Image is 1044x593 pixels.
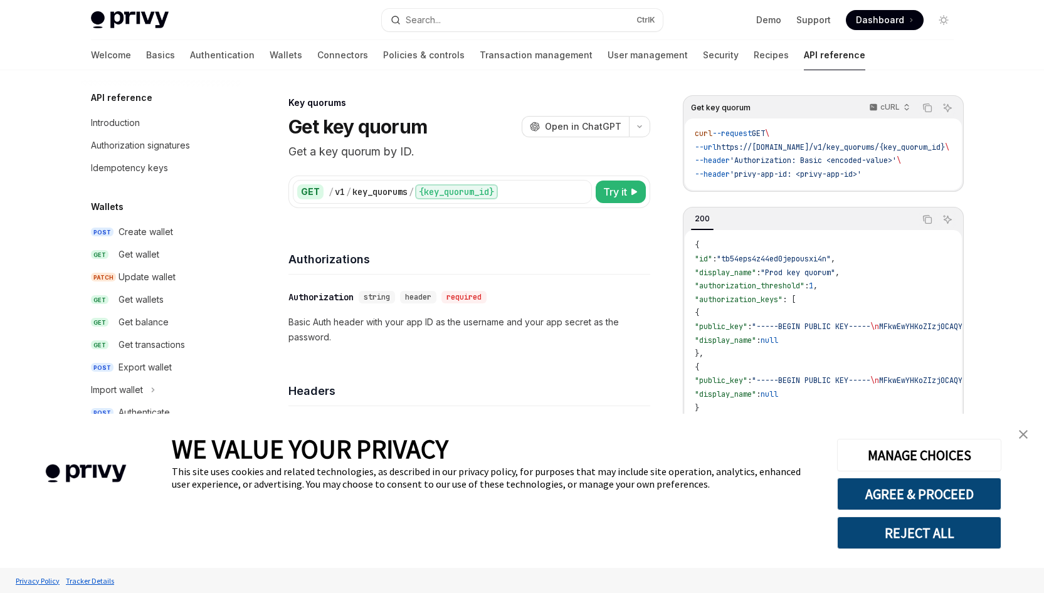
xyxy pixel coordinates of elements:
a: Authorization signatures [81,134,241,157]
button: Copy the contents from the code block [919,100,936,116]
span: POST [91,363,113,372]
div: Update wallet [119,270,176,285]
span: Dashboard [856,14,904,26]
span: \ [765,129,769,139]
span: WE VALUE YOUR PRIVACY [172,433,448,465]
div: Search... [406,13,441,28]
img: company logo [19,446,153,501]
a: GETGet wallets [81,288,241,311]
span: https://[DOMAIN_NAME]/v1/key_quorums/{key_quorum_id} [717,142,945,152]
div: / [409,186,414,198]
div: Introduction [91,115,140,130]
span: PATCH [91,273,116,282]
span: GET [91,250,108,260]
span: "authorization_threshold" [695,281,804,291]
span: Open in ChatGPT [545,120,621,133]
span: "display_name" [695,389,756,399]
span: : [712,254,717,264]
span: : [747,375,752,386]
span: { [695,308,699,318]
span: \n [870,375,879,386]
span: "authorization_keys" [695,295,783,305]
span: , [831,254,835,264]
span: : [756,389,761,399]
div: / [329,186,334,198]
button: Copy the contents from the code block [919,211,936,228]
a: GETGet transactions [81,333,241,356]
span: Try it [603,184,627,199]
span: --request [712,129,752,139]
p: Basic Auth header with your app ID as the username and your app secret as the password. [288,315,650,345]
a: Connectors [317,40,368,70]
img: close banner [1019,430,1028,439]
div: required [441,291,487,303]
span: \n [870,322,879,332]
span: { [695,362,699,372]
div: Authorization signatures [91,138,190,153]
span: : [756,335,761,345]
h5: Wallets [91,199,124,214]
h5: API reference [91,90,152,105]
a: GETGet wallet [81,243,241,266]
h1: Get key quorum [288,115,428,138]
span: \ [945,142,949,152]
span: --header [695,169,730,179]
div: v1 [335,186,345,198]
div: This site uses cookies and related technologies, as described in our privacy policy, for purposes... [172,465,818,490]
div: Get balance [119,315,169,330]
a: Basics [146,40,175,70]
span: : [804,281,809,291]
div: Get wallets [119,292,164,307]
span: curl [695,129,712,139]
span: GET [91,318,108,327]
span: "-----BEGIN PUBLIC KEY----- [752,375,870,386]
span: null [761,389,778,399]
a: API reference [804,40,865,70]
span: GET [752,129,765,139]
div: Export wallet [119,360,172,375]
span: : [747,322,752,332]
span: "display_name" [695,268,756,278]
span: Get key quorum [691,103,751,113]
span: \ [897,155,901,165]
a: Idempotency keys [81,157,241,179]
span: GET [91,340,108,350]
span: , [835,268,840,278]
p: Get a key quorum by ID. [288,143,650,160]
div: Idempotency keys [91,160,168,176]
button: Toggle Import wallet section [81,379,241,401]
a: User management [608,40,688,70]
div: Authorization [288,291,354,303]
button: Ask AI [939,211,956,228]
span: GET [91,295,108,305]
button: Toggle dark mode [934,10,954,30]
span: 1 [809,281,813,291]
span: --header [695,155,730,165]
button: MANAGE CHOICES [837,439,1001,471]
span: "display_name" [695,335,756,345]
p: cURL [880,102,900,112]
div: Create wallet [119,224,173,239]
span: { [695,240,699,250]
span: --url [695,142,717,152]
a: Demo [756,14,781,26]
div: 200 [691,211,714,226]
div: Get transactions [119,337,185,352]
button: Try it [596,181,646,203]
button: AGREE & PROCEED [837,478,1001,510]
span: "tb54eps4z44ed0jepousxi4n" [717,254,831,264]
a: PATCHUpdate wallet [81,266,241,288]
div: / [346,186,351,198]
a: Authentication [190,40,255,70]
span: } [695,403,699,413]
span: : [756,268,761,278]
a: Support [796,14,831,26]
span: , [813,281,818,291]
a: Policies & controls [383,40,465,70]
span: 'Authorization: Basic <encoded-value>' [730,155,897,165]
span: "public_key" [695,322,747,332]
a: POSTCreate wallet [81,221,241,243]
span: header [405,292,431,302]
div: GET [297,184,324,199]
h4: Headers [288,382,650,399]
